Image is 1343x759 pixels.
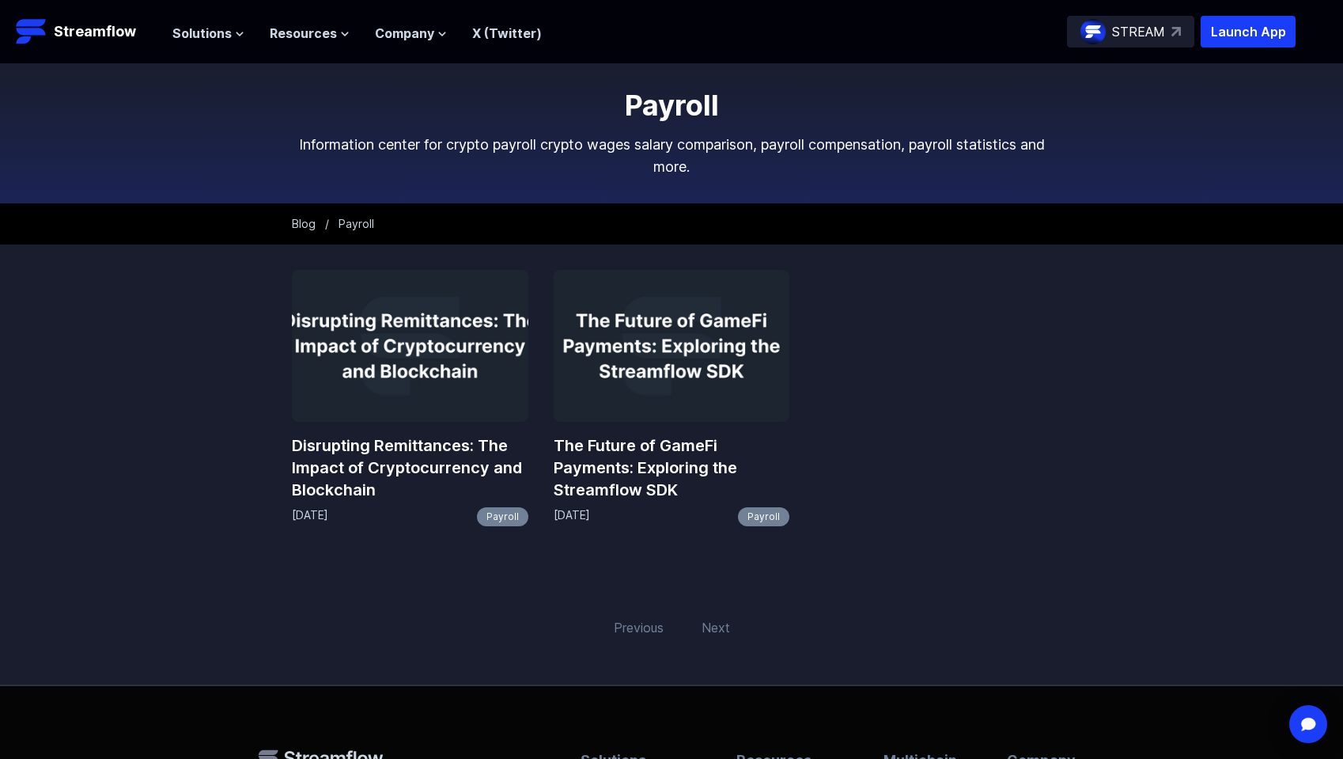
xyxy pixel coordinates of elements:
[292,270,528,422] img: Disrupting Remittances: The Impact of Cryptocurrency and Blockchain
[1201,16,1296,47] button: Launch App
[292,435,528,501] a: Disrupting Remittances: The Impact of Cryptocurrency and Blockchain
[375,24,447,43] button: Company
[554,270,790,422] img: The Future of GameFi Payments: Exploring the Streamflow SDK
[1080,19,1106,44] img: streamflow-logo-circle.png
[16,16,157,47] a: Streamflow
[325,217,329,230] span: /
[292,89,1051,121] h1: Payroll
[604,609,673,647] span: Previous
[1112,22,1165,41] p: STREAM
[375,24,434,43] span: Company
[270,24,350,43] button: Resources
[1289,705,1327,743] div: Open Intercom Messenger
[554,435,790,501] a: The Future of GameFi Payments: Exploring the Streamflow SDK
[472,25,542,41] a: X (Twitter)
[477,507,528,526] a: Payroll
[172,24,232,43] span: Solutions
[270,24,337,43] span: Resources
[292,134,1051,178] p: Information center for crypto payroll crypto wages salary comparison, payroll compensation, payro...
[554,507,590,526] p: [DATE]
[172,24,244,43] button: Solutions
[1171,27,1181,36] img: top-right-arrow.svg
[692,609,740,647] span: Next
[54,21,136,43] p: Streamflow
[1067,16,1194,47] a: STREAM
[738,507,789,526] a: Payroll
[339,217,374,230] span: Payroll
[292,217,316,230] a: Blog
[16,16,47,47] img: Streamflow Logo
[292,507,328,526] p: [DATE]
